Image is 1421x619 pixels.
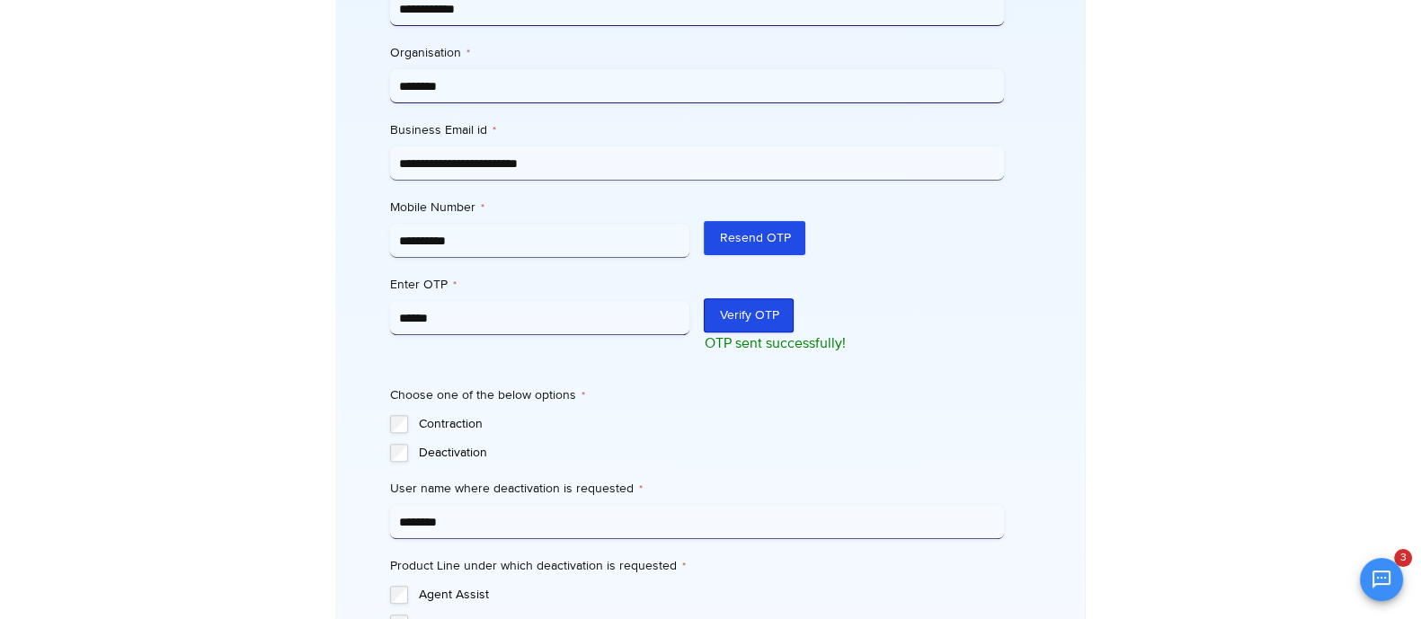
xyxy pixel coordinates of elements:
[704,332,1004,354] p: OTP sent successfully!
[704,221,805,255] button: Resend OTP
[390,276,690,294] label: Enter OTP
[419,586,1004,604] label: Agent Assist
[704,298,794,332] button: Verify OTP
[390,386,585,404] legend: Choose one of the below options
[390,121,1004,139] label: Business Email id
[390,199,690,217] label: Mobile Number
[1394,549,1412,567] span: 3
[1360,558,1403,601] button: Open chat
[419,415,1004,433] label: Contraction
[390,44,1004,62] label: Organisation
[390,480,1004,498] label: User name where deactivation is requested
[390,557,686,575] legend: Product Line under which deactivation is requested
[419,444,1004,462] label: Deactivation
